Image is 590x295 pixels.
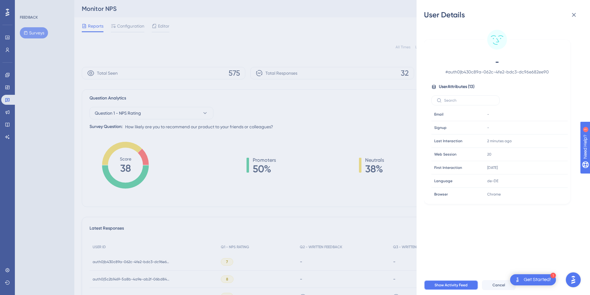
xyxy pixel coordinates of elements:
span: 20 [487,152,492,157]
span: Last Interaction [434,139,462,143]
span: # auth0|b430c89a-062c-4fe2-bdc3-dc96e682ee90 [443,68,552,76]
span: Web Session [434,152,457,157]
img: launcher-image-alternative-text [514,276,521,284]
span: Browser [434,192,448,197]
button: Cancel [482,280,516,290]
span: Chrome [487,192,501,197]
span: Show Activity Feed [435,283,468,288]
span: Need Help? [15,2,39,9]
button: Show Activity Feed [424,280,478,290]
time: 2 minutes ago [487,139,512,143]
span: - [487,125,489,130]
span: First Interaction [434,165,462,170]
span: - [443,57,552,67]
div: User Details [424,10,583,20]
span: - [487,112,489,117]
iframe: UserGuiding AI Assistant Launcher [564,271,583,289]
span: Cancel [492,283,505,288]
div: Get Started! [524,276,551,283]
div: 1 [43,3,45,8]
span: Language [434,178,452,183]
div: 1 [550,273,556,278]
span: de-DE [487,178,498,183]
div: Open Get Started! checklist, remaining modules: 1 [510,274,556,285]
span: User Attributes ( 13 ) [439,83,474,90]
span: Email [434,112,444,117]
span: Signup [434,125,447,130]
input: Search [444,98,494,103]
time: [DATE] [487,165,498,170]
